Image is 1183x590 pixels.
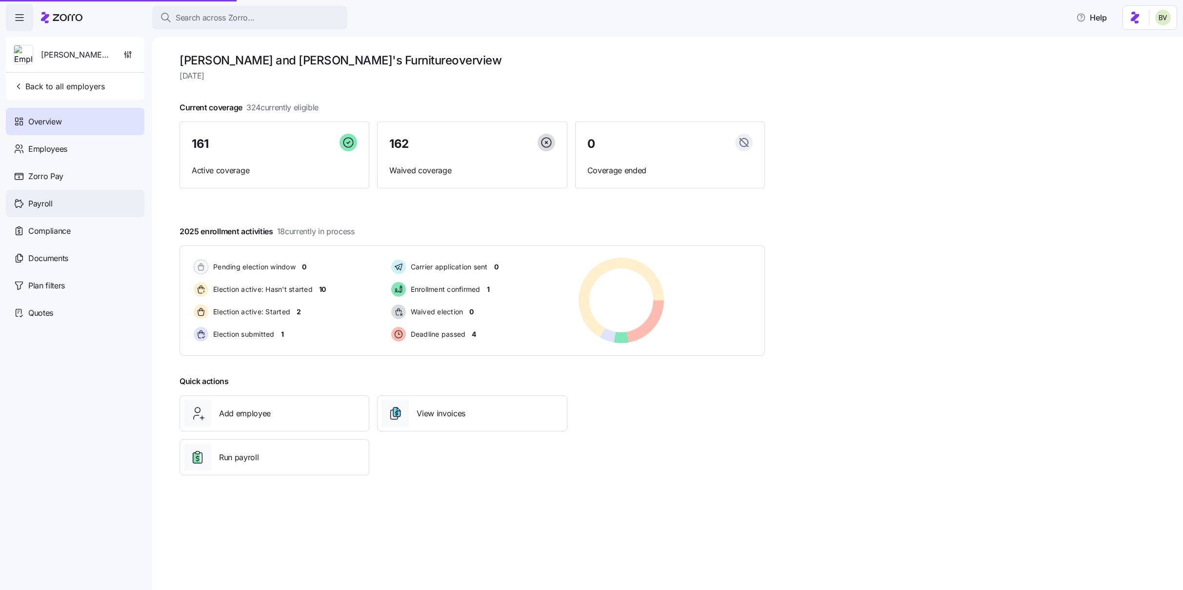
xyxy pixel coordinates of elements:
span: Current coverage [180,102,319,114]
span: Run payroll [219,451,259,464]
span: Add employee [219,407,271,420]
span: Compliance [28,225,71,237]
span: Election active: Hasn't started [210,285,313,294]
span: Zorro Pay [28,170,63,183]
button: Back to all employers [10,77,109,96]
a: Compliance [6,217,144,244]
span: Deadline passed [408,329,466,339]
img: Employer logo [14,45,33,65]
span: 1 [487,285,490,294]
span: 0 [494,262,499,272]
span: 2025 enrollment activities [180,225,355,238]
span: 18 currently in process [277,225,355,238]
span: 1 [281,329,284,339]
span: 161 [192,138,209,150]
span: Payroll [28,198,53,210]
span: Pending election window [210,262,296,272]
span: Quotes [28,307,53,319]
a: Employees [6,135,144,163]
span: 0 [302,262,306,272]
a: Plan filters [6,272,144,299]
span: Coverage ended [587,164,753,177]
a: Overview [6,108,144,135]
h1: [PERSON_NAME] and [PERSON_NAME]'s Furniture overview [180,53,765,68]
button: Help [1068,8,1115,27]
span: [PERSON_NAME] and [PERSON_NAME]'s Furniture [41,49,111,61]
a: Documents [6,244,144,272]
span: Waived coverage [389,164,555,177]
span: Election submitted [210,329,275,339]
span: Election active: Started [210,307,290,317]
a: Payroll [6,190,144,217]
span: Documents [28,252,68,264]
span: 324 currently eligible [246,102,319,114]
span: Enrollment confirmed [408,285,481,294]
span: 0 [469,307,474,317]
span: 10 [319,285,326,294]
span: Employees [28,143,67,155]
span: Active coverage [192,164,357,177]
span: Plan filters [28,280,65,292]
span: Carrier application sent [408,262,488,272]
button: Search across Zorro... [152,6,347,29]
span: Help [1076,12,1107,23]
span: Back to all employers [14,81,105,92]
img: 676487ef2089eb4995defdc85707b4f5 [1155,10,1171,25]
span: 4 [472,329,476,339]
span: [DATE] [180,70,765,82]
span: Quick actions [180,375,229,387]
span: View invoices [417,407,465,420]
span: Search across Zorro... [176,12,255,24]
a: Zorro Pay [6,163,144,190]
span: 0 [587,138,595,150]
span: Waived election [408,307,463,317]
span: 2 [297,307,301,317]
a: Quotes [6,299,144,326]
span: 162 [389,138,409,150]
span: Overview [28,116,61,128]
